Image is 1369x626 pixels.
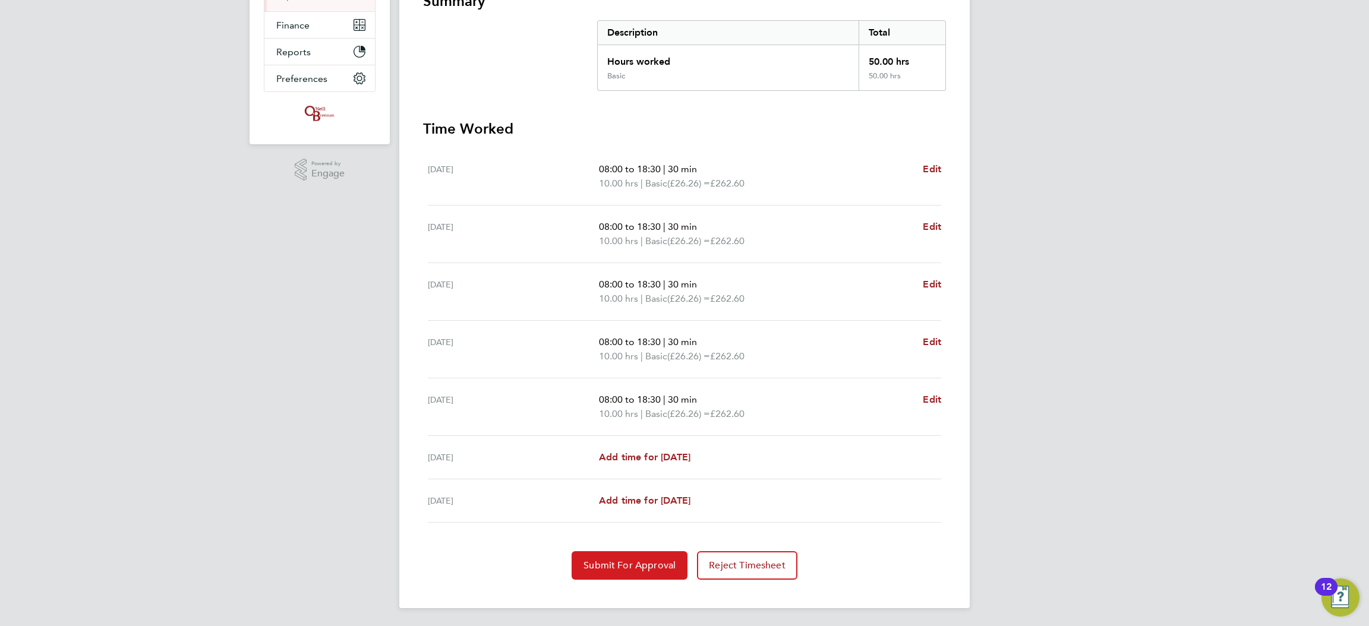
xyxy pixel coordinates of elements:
[668,279,697,290] span: 30 min
[597,20,946,91] div: Summary
[663,394,665,405] span: |
[663,163,665,175] span: |
[667,408,710,419] span: (£26.26) =
[428,162,599,191] div: [DATE]
[599,336,661,347] span: 08:00 to 18:30
[641,350,643,362] span: |
[264,104,376,123] a: Go to home page
[923,163,941,175] span: Edit
[641,235,643,246] span: |
[599,451,690,463] span: Add time for [DATE]
[572,551,687,580] button: Submit For Approval
[667,235,710,246] span: (£26.26) =
[668,163,697,175] span: 30 min
[923,220,941,234] a: Edit
[599,494,690,508] a: Add time for [DATE]
[264,39,375,65] button: Reports
[599,163,661,175] span: 08:00 to 18:30
[599,350,638,362] span: 10.00 hrs
[645,234,667,248] span: Basic
[295,159,345,181] a: Powered byEngage
[923,393,941,407] a: Edit
[264,65,375,91] button: Preferences
[923,279,941,290] span: Edit
[709,559,786,571] span: Reject Timesheet
[428,220,599,248] div: [DATE]
[645,292,667,306] span: Basic
[311,159,345,169] span: Powered by
[645,176,667,191] span: Basic
[599,450,690,464] a: Add time for [DATE]
[599,221,661,232] span: 08:00 to 18:30
[859,45,945,71] div: 50.00 hrs
[276,20,310,31] span: Finance
[859,71,945,90] div: 50.00 hrs
[428,393,599,421] div: [DATE]
[607,71,625,81] div: Basic
[667,178,710,189] span: (£26.26) =
[710,178,745,189] span: £262.60
[859,21,945,45] div: Total
[663,221,665,232] span: |
[663,336,665,347] span: |
[428,450,599,464] div: [DATE]
[598,45,859,71] div: Hours worked
[599,408,638,419] span: 10.00 hrs
[923,336,941,347] span: Edit
[641,293,643,304] span: |
[668,336,697,347] span: 30 min
[599,495,690,506] span: Add time for [DATE]
[276,46,311,58] span: Reports
[663,279,665,290] span: |
[710,235,745,246] span: £262.60
[645,407,667,421] span: Basic
[428,335,599,363] div: [DATE]
[641,408,643,419] span: |
[668,221,697,232] span: 30 min
[428,494,599,508] div: [DATE]
[667,293,710,304] span: (£26.26) =
[1321,587,1332,602] div: 12
[710,350,745,362] span: £262.60
[697,551,797,580] button: Reject Timesheet
[599,293,638,304] span: 10.00 hrs
[923,221,941,232] span: Edit
[583,559,676,571] span: Submit For Approval
[667,350,710,362] span: (£26.26) =
[641,178,643,189] span: |
[923,162,941,176] a: Edit
[423,119,946,138] h3: Time Worked
[302,104,337,123] img: oneillandbrennan-logo-retina.png
[710,293,745,304] span: £262.60
[599,279,661,290] span: 08:00 to 18:30
[599,235,638,246] span: 10.00 hrs
[1321,578,1359,616] button: Open Resource Center, 12 new notifications
[923,335,941,349] a: Edit
[276,73,327,84] span: Preferences
[428,277,599,306] div: [DATE]
[923,394,941,405] span: Edit
[264,12,375,38] button: Finance
[923,277,941,292] a: Edit
[645,349,667,363] span: Basic
[599,178,638,189] span: 10.00 hrs
[311,169,345,179] span: Engage
[598,21,859,45] div: Description
[668,394,697,405] span: 30 min
[710,408,745,419] span: £262.60
[599,394,661,405] span: 08:00 to 18:30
